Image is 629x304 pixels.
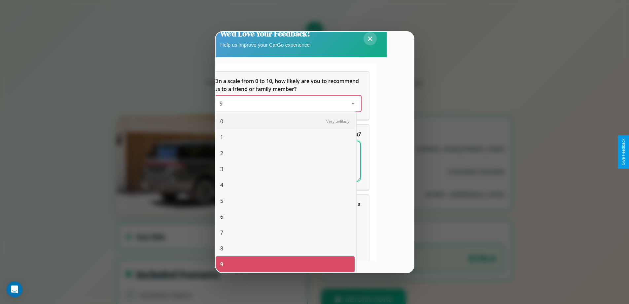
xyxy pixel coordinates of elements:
div: 4 [216,177,355,193]
div: 9 [216,256,355,272]
span: 9 [220,100,223,107]
span: 9 [220,260,223,268]
div: 3 [216,161,355,177]
div: On a scale from 0 to 10, how likely are you to recommend us to a friend or family member? [206,72,369,119]
div: 7 [216,225,355,240]
div: Open Intercom Messenger [7,282,22,297]
div: 10 [216,272,355,288]
span: 4 [220,181,223,189]
div: 0 [216,113,355,129]
div: 1 [216,129,355,145]
span: 3 [220,165,223,173]
h2: We'd Love Your Feedback! [220,28,310,39]
div: Give Feedback [621,139,626,165]
div: 5 [216,193,355,209]
div: 8 [216,240,355,256]
span: What can we do to make your experience more satisfying? [214,130,361,138]
div: On a scale from 0 to 10, how likely are you to recommend us to a friend or family member? [214,96,361,111]
span: Very unlikely [326,118,349,124]
span: 8 [220,244,223,252]
span: 2 [220,149,223,157]
span: 1 [220,133,223,141]
span: 0 [220,117,223,125]
span: 7 [220,229,223,237]
span: 6 [220,213,223,221]
p: Help us improve your CarGo experience [220,40,310,49]
div: 6 [216,209,355,225]
h5: On a scale from 0 to 10, how likely are you to recommend us to a friend or family member? [214,77,361,93]
div: 2 [216,145,355,161]
span: 5 [220,197,223,205]
span: Which of the following features do you value the most in a vehicle? [214,200,362,216]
